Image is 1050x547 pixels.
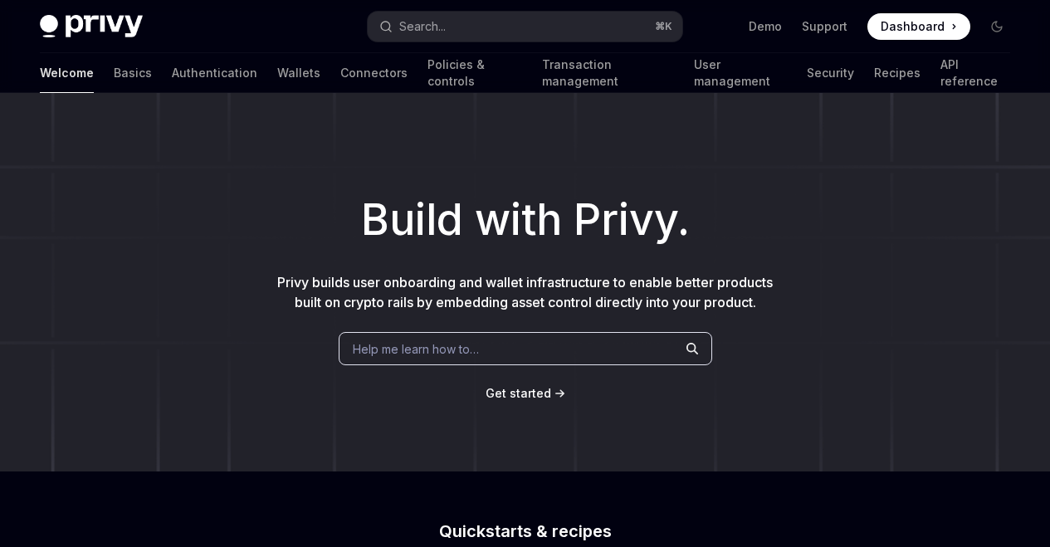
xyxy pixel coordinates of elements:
img: dark logo [40,15,143,38]
span: Help me learn how to… [353,340,479,358]
a: Security [807,53,854,93]
a: Welcome [40,53,94,93]
a: Recipes [874,53,921,93]
button: Open search [368,12,682,42]
a: Get started [486,385,551,402]
a: API reference [940,53,1010,93]
button: Toggle dark mode [984,13,1010,40]
a: User management [694,53,788,93]
a: Authentication [172,53,257,93]
a: Policies & controls [427,53,522,93]
a: Transaction management [542,53,673,93]
a: Dashboard [867,13,970,40]
span: Dashboard [881,18,945,35]
span: ⌘ K [655,20,672,33]
a: Basics [114,53,152,93]
h2: Quickstarts & recipes [233,523,818,540]
a: Support [802,18,847,35]
span: Privy builds user onboarding and wallet infrastructure to enable better products built on crypto ... [277,274,773,310]
a: Wallets [277,53,320,93]
a: Demo [749,18,782,35]
span: Get started [486,386,551,400]
div: Search... [399,17,446,37]
h1: Build with Privy. [27,188,1023,252]
a: Connectors [340,53,408,93]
